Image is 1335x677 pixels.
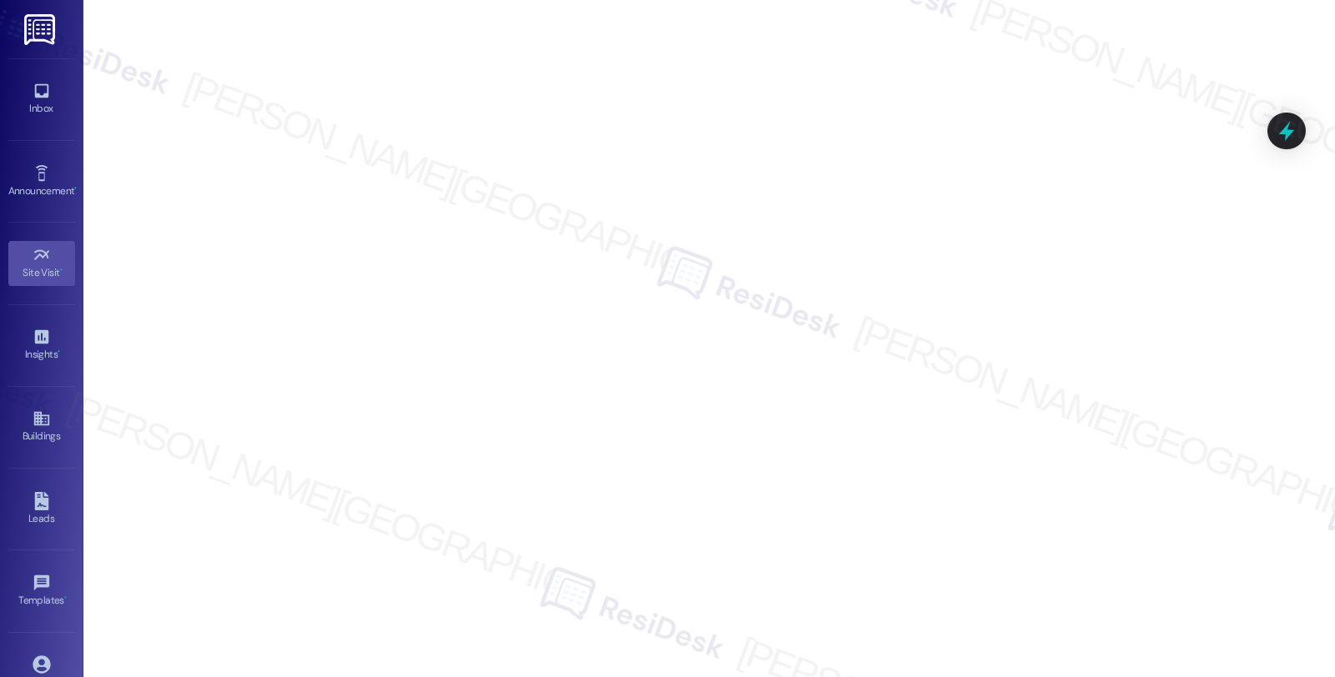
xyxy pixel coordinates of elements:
[58,346,60,358] span: •
[74,183,77,194] span: •
[8,487,75,532] a: Leads
[8,323,75,368] a: Insights •
[60,264,63,276] span: •
[64,592,67,604] span: •
[8,569,75,614] a: Templates •
[8,77,75,122] a: Inbox
[8,241,75,286] a: Site Visit •
[24,14,58,45] img: ResiDesk Logo
[8,404,75,449] a: Buildings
